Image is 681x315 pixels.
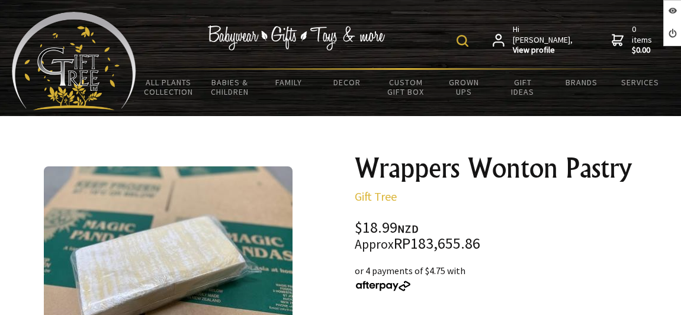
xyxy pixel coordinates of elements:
span: 0 items [632,24,654,56]
a: Grown Ups [435,70,494,104]
img: Babywear - Gifts - Toys & more [208,25,386,50]
a: Hi [PERSON_NAME],View profile [493,24,574,56]
a: Family [259,70,318,95]
strong: View profile [513,45,574,56]
a: Gift Tree [355,189,397,204]
span: NZD [397,222,419,236]
a: Custom Gift Box [377,70,435,104]
a: Services [611,70,669,95]
small: Approx [355,236,394,252]
div: or 4 payments of $4.75 with [355,263,672,292]
img: Afterpay [355,281,412,291]
a: 0 items$0.00 [612,24,654,56]
img: product search [457,35,468,47]
a: All Plants Collection [136,70,201,104]
strong: $0.00 [632,45,654,56]
h1: Wrappers Wonton Pastry [355,154,672,182]
a: Brands [552,70,611,95]
a: Gift Ideas [493,70,552,104]
a: Decor [318,70,377,95]
a: Babies & Children [201,70,259,104]
div: $18.99 RP183,655.86 [355,220,672,252]
span: Hi [PERSON_NAME], [513,24,574,56]
img: Babyware - Gifts - Toys and more... [12,12,136,110]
